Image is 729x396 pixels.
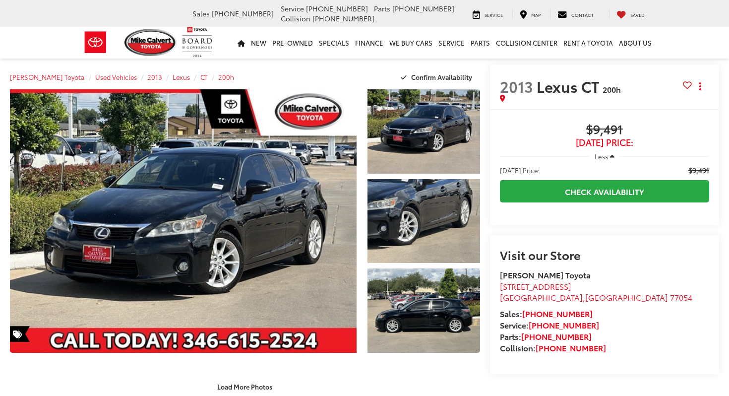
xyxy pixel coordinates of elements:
[10,72,85,81] a: [PERSON_NAME] Toyota
[386,27,435,59] a: WE BUY CARS
[595,152,608,161] span: Less
[124,29,177,56] img: Mike Calvert Toyota
[609,9,652,19] a: My Saved Vehicles
[536,342,606,353] a: [PHONE_NUMBER]
[248,27,269,59] a: New
[560,27,616,59] a: Rent a Toyota
[6,89,360,354] img: 2013 Lexus CT 200h
[306,3,368,13] span: [PHONE_NUMBER]
[500,123,709,137] span: $9,491
[500,330,592,342] strong: Parts:
[95,72,137,81] a: Used Vehicles
[192,8,210,18] span: Sales
[218,72,234,81] a: 200h
[522,308,593,319] a: [PHONE_NUMBER]
[435,27,468,59] a: Service
[367,179,480,264] a: Expand Photo 2
[10,89,357,353] a: Expand Photo 0
[147,72,162,81] a: 2013
[316,27,352,59] a: Specials
[500,75,533,97] span: 2013
[585,291,668,303] span: [GEOGRAPHIC_DATA]
[500,165,540,175] span: [DATE] Price:
[500,280,571,292] span: [STREET_ADDRESS]
[500,342,606,353] strong: Collision:
[212,8,274,18] span: [PHONE_NUMBER]
[529,319,599,330] a: [PHONE_NUMBER]
[210,378,279,396] button: Load More Photos
[603,83,621,95] span: 200h
[692,77,709,95] button: Actions
[352,27,386,59] a: Finance
[235,27,248,59] a: Home
[77,26,114,59] img: Toyota
[550,9,601,19] a: Contact
[500,291,583,303] span: [GEOGRAPHIC_DATA]
[500,137,709,147] span: [DATE] Price:
[699,82,701,90] span: dropdown dots
[392,3,454,13] span: [PHONE_NUMBER]
[500,308,593,319] strong: Sales:
[374,3,390,13] span: Parts
[173,72,190,81] a: Lexus
[281,3,304,13] span: Service
[500,248,709,261] h2: Visit our Store
[531,11,541,18] span: Map
[500,269,591,280] strong: [PERSON_NAME] Toyota
[493,27,560,59] a: Collision Center
[411,72,472,81] span: Confirm Availability
[312,13,374,23] span: [PHONE_NUMBER]
[468,27,493,59] a: Parts
[395,68,480,86] button: Confirm Availability
[367,268,480,353] a: Expand Photo 3
[521,330,592,342] a: [PHONE_NUMBER]
[269,27,316,59] a: Pre-Owned
[537,75,603,97] span: Lexus CT
[366,267,481,354] img: 2013 Lexus CT 200h
[281,13,310,23] span: Collision
[500,291,692,303] span: ,
[367,89,480,174] a: Expand Photo 1
[571,11,594,18] span: Contact
[616,27,655,59] a: About Us
[500,319,599,330] strong: Service:
[500,280,692,303] a: [STREET_ADDRESS] [GEOGRAPHIC_DATA],[GEOGRAPHIC_DATA] 77054
[500,180,709,202] a: Check Availability
[688,165,709,175] span: $9,491
[590,147,619,165] button: Less
[465,9,510,19] a: Service
[485,11,503,18] span: Service
[200,72,208,81] a: CT
[366,178,481,264] img: 2013 Lexus CT 200h
[366,89,481,175] img: 2013 Lexus CT 200h
[10,326,30,342] span: Special
[512,9,548,19] a: Map
[630,11,645,18] span: Saved
[670,291,692,303] span: 77054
